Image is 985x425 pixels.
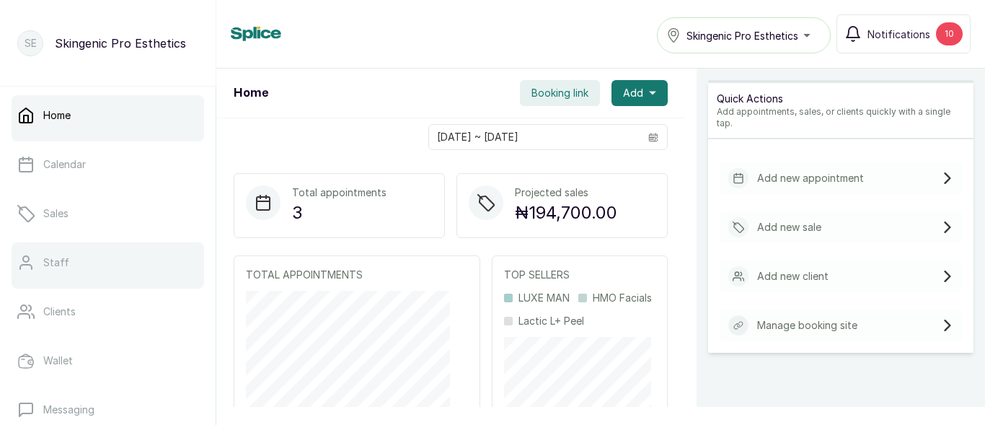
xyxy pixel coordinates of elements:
p: Messaging [43,403,94,417]
p: Add new client [757,269,829,284]
p: Staff [43,255,69,270]
p: Add new appointment [757,171,864,185]
p: Manage booking site [757,318,857,333]
a: Clients [12,292,204,332]
button: Add [611,80,668,106]
input: Select date [429,125,640,149]
button: Notifications10 [836,14,971,53]
a: Sales [12,193,204,234]
a: Wallet [12,341,204,381]
p: 3 [292,200,387,226]
p: Projected sales [515,185,617,200]
span: Skingenic Pro Esthetics [686,28,798,43]
p: Add new sale [757,220,821,235]
h1: Home [234,84,268,102]
a: Calendar [12,144,204,185]
a: Home [12,95,204,136]
p: TOTAL APPOINTMENTS [246,268,468,282]
a: Staff [12,242,204,283]
span: Notifications [867,27,930,42]
p: Home [43,108,71,123]
p: Quick Actions [717,92,965,106]
p: Wallet [43,354,73,368]
p: Clients [43,304,76,319]
p: Add appointments, sales, or clients quickly with a single tap. [717,106,965,129]
svg: calendar [648,132,658,142]
p: SE [25,36,37,51]
p: HMO Facials [593,291,652,305]
button: Booking link [520,80,600,106]
p: ₦194,700.00 [515,200,617,226]
p: TOP SELLERS [504,268,655,282]
p: Skingenic Pro Esthetics [55,35,186,52]
button: Skingenic Pro Esthetics [657,17,831,53]
p: Lactic L+ Peel [518,314,584,328]
p: Total appointments [292,185,387,200]
p: Calendar [43,157,86,172]
div: 10 [936,22,963,45]
span: Add [623,86,643,100]
span: Booking link [531,86,588,100]
p: Sales [43,206,69,221]
p: LUXE MAN [518,291,570,305]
